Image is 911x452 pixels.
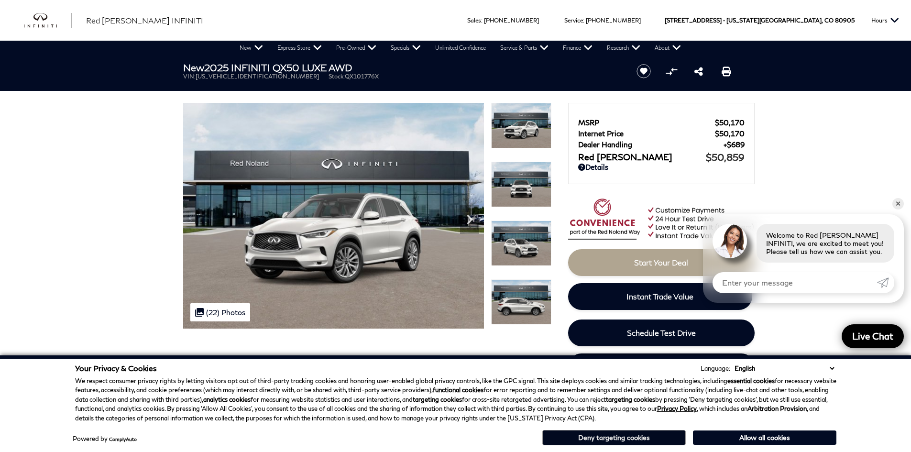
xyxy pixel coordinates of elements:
strong: targeting cookies [606,396,655,403]
a: Privacy Policy [657,405,697,412]
a: Start Your Deal [568,249,755,276]
a: Specials [384,41,428,55]
p: We respect consumer privacy rights by letting visitors opt out of third-party tracking cookies an... [75,376,836,423]
a: Internet Price $50,170 [578,129,745,138]
img: New 2025 RADIANT WHITE INFINITI LUXE AWD image 1 [183,103,484,329]
span: Start Your Deal [634,258,688,267]
a: Service & Parts [493,41,556,55]
span: Dealer Handling [578,140,724,149]
span: $50,859 [706,151,745,163]
span: $50,170 [715,129,745,138]
span: Instant Trade Value [626,292,693,301]
button: Save vehicle [633,64,654,79]
a: MSRP $50,170 [578,118,745,127]
img: New 2025 RADIANT WHITE INFINITI LUXE AWD image 2 [491,162,551,207]
div: Welcome to Red [PERSON_NAME] INFINITI, we are excited to meet you! Please tell us how we can assi... [757,224,894,263]
a: Dealer Handling $689 [578,140,745,149]
a: Instant Trade Value [568,283,752,310]
a: Details [578,163,745,171]
a: New [232,41,270,55]
select: Language Select [732,364,836,373]
img: New 2025 RADIANT WHITE INFINITI LUXE AWD image 4 [491,279,551,325]
strong: essential cookies [727,377,775,385]
a: Research [600,41,648,55]
strong: targeting cookies [413,396,462,403]
a: Red [PERSON_NAME] $50,859 [578,151,745,163]
div: (22) Photos [190,303,250,321]
strong: New [183,62,204,73]
img: INFINITI [24,13,72,28]
a: Finance [556,41,600,55]
a: Express Store [270,41,329,55]
span: QX101776X [345,73,379,80]
div: Powered by [73,436,137,442]
a: Share this New 2025 INFINITI QX50 LUXE AWD [694,66,703,77]
a: [PHONE_NUMBER] [484,17,539,24]
strong: analytics cookies [203,396,251,403]
div: Language: [701,365,730,372]
a: Submit [877,272,894,293]
span: [US_VEHICLE_IDENTIFICATION_NUMBER] [196,73,319,80]
a: infiniti [24,13,72,28]
a: ComplyAuto [109,436,137,442]
strong: functional cookies [433,386,483,394]
a: [STREET_ADDRESS] • [US_STATE][GEOGRAPHIC_DATA], CO 80905 [665,17,855,24]
span: Your Privacy & Cookies [75,364,157,373]
button: Allow all cookies [693,430,836,445]
h1: 2025 INFINITI QX50 LUXE AWD [183,62,621,73]
span: Red [PERSON_NAME] INFINITI [86,16,203,25]
div: Next [460,205,479,234]
span: Sales [467,17,481,24]
span: : [481,17,483,24]
span: $689 [724,140,745,149]
span: Schedule Test Drive [627,328,696,337]
a: Schedule Test Drive [568,320,755,346]
a: Red [PERSON_NAME] INFINITI [86,15,203,26]
a: Pre-Owned [329,41,384,55]
span: $50,170 [715,118,745,127]
a: [PHONE_NUMBER] [586,17,641,24]
button: Deny targeting cookies [542,430,686,445]
span: Live Chat [847,330,898,342]
span: : [583,17,584,24]
a: Unlimited Confidence [428,41,493,55]
span: Service [564,17,583,24]
span: VIN: [183,73,196,80]
span: MSRP [578,118,715,127]
a: Download Brochure [568,353,755,380]
span: Internet Price [578,129,715,138]
a: Print this New 2025 INFINITI QX50 LUXE AWD [722,66,731,77]
span: Stock: [329,73,345,80]
input: Enter your message [713,272,877,293]
img: New 2025 RADIANT WHITE INFINITI LUXE AWD image 1 [491,103,551,148]
a: About [648,41,688,55]
a: Live Chat [842,324,904,348]
strong: Arbitration Provision [747,405,807,412]
img: New 2025 RADIANT WHITE INFINITI LUXE AWD image 3 [491,220,551,266]
nav: Main Navigation [232,41,688,55]
button: Compare Vehicle [664,64,679,78]
span: Red [PERSON_NAME] [578,152,706,162]
img: Agent profile photo [713,224,747,258]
